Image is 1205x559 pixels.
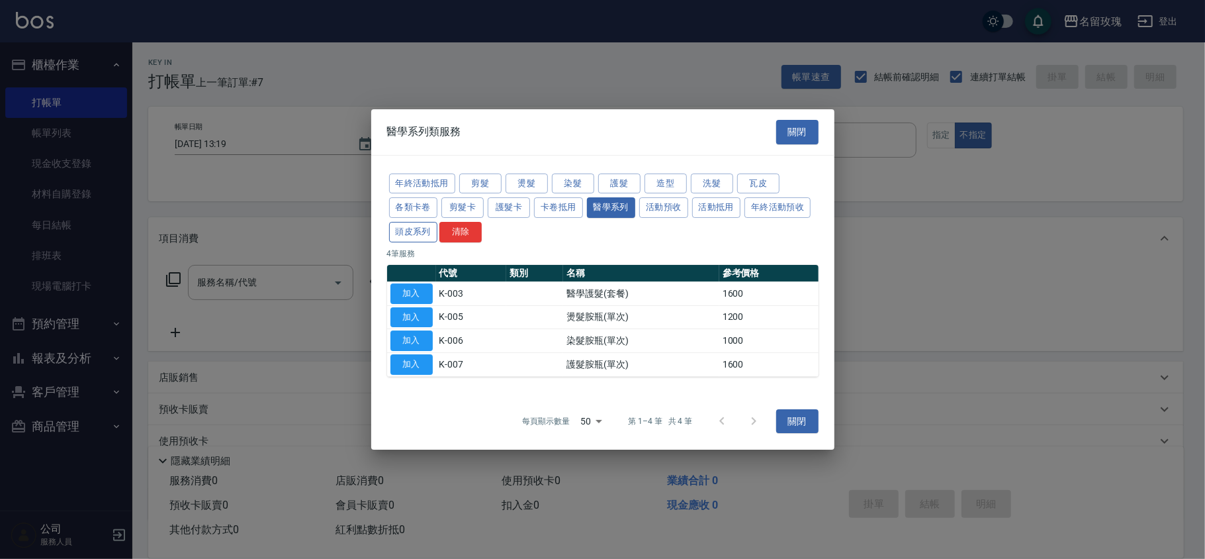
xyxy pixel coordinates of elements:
[390,307,433,328] button: 加入
[575,403,607,439] div: 50
[441,197,484,218] button: 剪髮卡
[563,305,719,329] td: 燙髮胺瓶(單次)
[776,120,819,144] button: 關閉
[692,197,741,218] button: 活動抵用
[390,354,433,375] button: 加入
[436,281,506,305] td: K-003
[436,305,506,329] td: K-005
[719,305,819,329] td: 1200
[488,197,530,218] button: 護髮卡
[563,281,719,305] td: 醫學護髮(套餐)
[390,330,433,351] button: 加入
[387,248,819,260] p: 4 筆服務
[645,174,687,194] button: 造型
[691,174,733,194] button: 洗髮
[598,174,641,194] button: 護髮
[389,174,455,194] button: 年終活動抵用
[387,125,461,138] span: 醫學系列類服務
[719,281,819,305] td: 1600
[522,415,570,427] p: 每頁顯示數量
[744,197,811,218] button: 年終活動預收
[719,353,819,377] td: 1600
[436,353,506,377] td: K-007
[563,329,719,353] td: 染髮胺瓶(單次)
[436,265,506,282] th: 代號
[628,415,692,427] p: 第 1–4 筆 共 4 筆
[390,283,433,304] button: 加入
[563,265,719,282] th: 名稱
[389,197,438,218] button: 各類卡卷
[389,222,438,242] button: 頭皮系列
[719,329,819,353] td: 1000
[587,197,636,218] button: 醫學系列
[459,174,502,194] button: 剪髮
[563,353,719,377] td: 護髮胺瓶(單次)
[506,265,563,282] th: 類別
[737,174,780,194] button: 瓦皮
[719,265,819,282] th: 參考價格
[534,197,583,218] button: 卡卷抵用
[639,197,688,218] button: 活動預收
[506,174,548,194] button: 燙髮
[436,329,506,353] td: K-006
[439,222,482,242] button: 清除
[552,174,594,194] button: 染髮
[776,409,819,434] button: 關閉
